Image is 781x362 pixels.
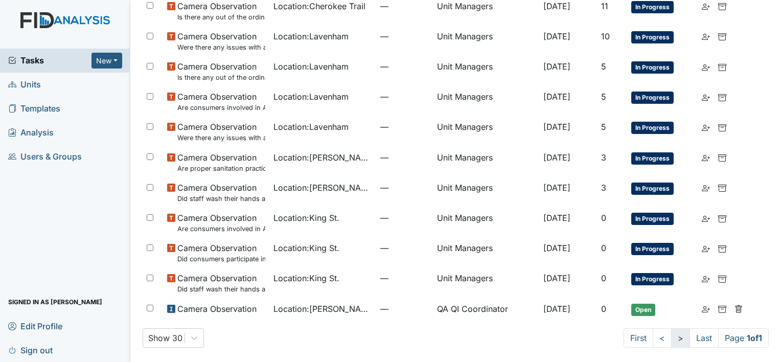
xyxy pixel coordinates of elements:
span: Analysis [8,125,54,141]
span: In Progress [631,31,674,43]
span: Location : Lavenham [273,30,349,42]
span: — [380,242,429,254]
span: [DATE] [543,152,570,163]
span: 3 [601,183,606,193]
a: Archive [718,182,726,194]
small: Did staff wash their hands as well as the consumer's prior to starting each med pass? [177,194,265,203]
span: Location : Lavenham [273,60,349,73]
a: Archive [718,303,726,315]
span: [DATE] [543,1,570,11]
td: Unit Managers [433,268,539,298]
span: 0 [601,213,606,223]
small: Is there any out of the ordinary cell phone usage? [177,12,265,22]
a: Archive [718,212,726,224]
span: Camera Observation Are consumers involved in Active Treatment? [177,212,265,234]
a: > [671,328,690,348]
span: Location : Lavenham [273,121,349,133]
span: Sign out [8,342,53,358]
span: [DATE] [543,61,570,72]
span: Camera Observation Were there any issues with applying topical medications? ( Starts at the top o... [177,30,265,52]
span: Camera Observation Did staff wash their hands as well as the consumer's prior to starting each me... [177,272,265,294]
span: [DATE] [543,273,570,283]
a: Archive [718,242,726,254]
span: 0 [601,243,606,253]
span: Open [631,304,655,316]
span: [DATE] [543,213,570,223]
span: Location : King St. [273,212,339,224]
small: Are consumers involved in Active Treatment? [177,224,265,234]
span: 10 [601,31,610,41]
span: — [380,90,429,103]
div: Show 30 [148,332,182,344]
td: Unit Managers [433,26,539,56]
small: Did consumers participate in family style dining? [177,254,265,264]
button: New [91,53,122,69]
nav: task-pagination [624,328,769,348]
small: Are proper sanitation practices used by staff and encouraged with consumers? [177,164,265,173]
span: — [380,121,429,133]
span: Users & Groups [8,149,82,165]
span: In Progress [631,152,674,165]
a: < [653,328,672,348]
span: — [380,151,429,164]
td: Unit Managers [433,86,539,117]
span: 11 [601,1,608,11]
span: Page [718,328,769,348]
span: Edit Profile [8,318,62,334]
td: Unit Managers [433,208,539,238]
span: Units [8,77,41,93]
span: — [380,30,429,42]
span: Camera Observation Did staff wash their hands as well as the consumer's prior to starting each me... [177,182,265,203]
a: Archive [718,30,726,42]
td: Unit Managers [433,117,539,147]
span: 5 [601,92,606,102]
span: [DATE] [543,304,570,314]
a: First [624,328,653,348]
a: Archive [718,121,726,133]
span: 3 [601,152,606,163]
span: In Progress [631,243,674,255]
span: [DATE] [543,31,570,41]
span: — [380,60,429,73]
span: — [380,182,429,194]
td: Unit Managers [433,56,539,86]
span: In Progress [631,273,674,285]
small: Are consumers involved in Active Treatment? [177,103,265,112]
span: — [380,303,429,315]
span: In Progress [631,92,674,104]
span: Location : Lavenham [273,90,349,103]
span: [DATE] [543,92,570,102]
span: — [380,272,429,284]
span: Templates [8,101,60,117]
small: Were there any issues with applying topical medications? ( Starts at the top of MAR and works the... [177,133,265,143]
span: In Progress [631,122,674,134]
span: Location : [PERSON_NAME] [273,182,372,194]
span: In Progress [631,183,674,195]
a: Archive [718,90,726,103]
a: Archive [718,151,726,164]
small: Were there any issues with applying topical medications? ( Starts at the top of MAR and works the... [177,42,265,52]
span: 0 [601,304,606,314]
span: Camera Observation Did consumers participate in family style dining? [177,242,265,264]
span: 5 [601,61,606,72]
span: [DATE] [543,183,570,193]
td: QA QI Coordinator [433,299,539,320]
span: In Progress [631,61,674,74]
small: Is there any out of the ordinary cell phone usage? [177,73,265,82]
span: Camera Observation [177,303,257,315]
a: Delete [734,303,743,315]
a: Archive [718,272,726,284]
span: — [380,212,429,224]
a: Tasks [8,54,91,66]
span: Camera Observation Is there any out of the ordinary cell phone usage? [177,60,265,82]
span: 0 [601,273,606,283]
span: Location : [PERSON_NAME]. [273,303,372,315]
strong: 1 of 1 [747,333,762,343]
td: Unit Managers [433,147,539,177]
span: [DATE] [543,122,570,132]
span: In Progress [631,1,674,13]
a: Archive [718,60,726,73]
span: Camera Observation Are consumers involved in Active Treatment? [177,90,265,112]
span: Location : King St. [273,242,339,254]
span: [DATE] [543,243,570,253]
